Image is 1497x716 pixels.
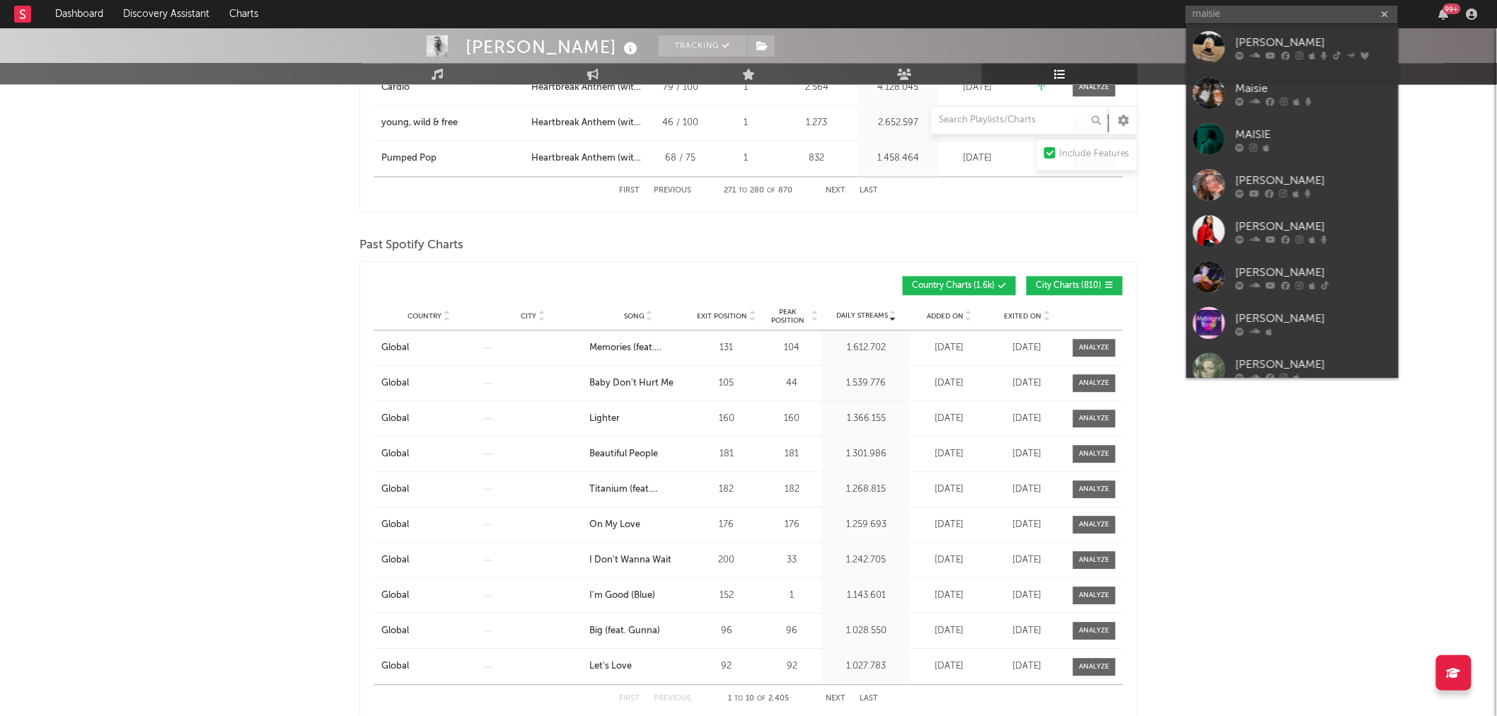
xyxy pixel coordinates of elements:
[381,116,524,130] a: young, wild & free
[1186,6,1398,23] input: Search for artists
[695,376,758,391] div: 105
[765,341,819,355] div: 104
[992,447,1063,461] div: [DATE]
[654,695,691,703] button: Previous
[381,447,409,461] div: Global
[992,412,1063,426] div: [DATE]
[765,483,819,497] div: 182
[695,341,758,355] div: 131
[914,518,985,532] div: [DATE]
[589,624,688,638] a: Big (feat. Gunna)
[1186,70,1399,116] a: Maisie
[589,447,658,461] div: Beautiful People
[861,81,935,95] div: 4.128.045
[381,81,524,95] a: Cardio
[826,695,845,703] button: Next
[654,187,691,195] button: Previous
[381,376,409,391] div: Global
[780,116,854,130] div: 1.273
[992,483,1063,497] div: [DATE]
[765,518,819,532] div: 176
[381,518,477,532] a: Global
[826,483,907,497] div: 1.268.815
[381,659,477,674] a: Global
[860,187,878,195] button: Last
[589,483,688,497] a: Titanium (feat. [PERSON_NAME])
[826,412,907,426] div: 1.366.155
[765,553,819,567] div: 33
[719,151,773,166] div: 1
[927,312,964,321] span: Added On
[589,659,688,674] a: Let's Love
[695,624,758,638] div: 96
[589,341,688,355] a: Memories (feat. [PERSON_NAME])
[619,187,640,195] button: First
[780,81,854,95] div: 2.564
[914,412,985,426] div: [DATE]
[1186,346,1399,392] a: [PERSON_NAME]
[589,376,674,391] div: Baby Don't Hurt Me
[408,312,442,321] span: Country
[589,589,655,603] div: I'm Good (Blue)
[521,312,537,321] span: City
[826,589,907,603] div: 1.143.601
[780,151,854,166] div: 832
[589,518,640,532] div: On My Love
[531,151,642,166] div: Heartbreak Anthem (with [PERSON_NAME] & [PERSON_NAME])
[826,659,907,674] div: 1.027.783
[903,276,1016,295] button: Country Charts(1.6k)
[1186,116,1399,162] a: MAISIE
[1186,254,1399,300] a: [PERSON_NAME]
[757,695,765,702] span: of
[912,282,995,290] span: Country Charts ( 1.6k )
[1186,300,1399,346] a: [PERSON_NAME]
[589,553,688,567] a: I Don't Wanna Wait
[381,553,477,567] a: Global
[381,589,409,603] div: Global
[734,695,743,702] span: to
[765,376,819,391] div: 44
[1186,162,1399,208] a: [PERSON_NAME]
[381,341,409,355] div: Global
[914,483,985,497] div: [DATE]
[1186,24,1399,70] a: [PERSON_NAME]
[695,553,758,567] div: 200
[589,659,632,674] div: Let's Love
[695,589,758,603] div: 152
[861,151,935,166] div: 1.458.464
[942,151,1013,166] div: [DATE]
[695,518,758,532] div: 176
[619,695,640,703] button: First
[381,412,477,426] a: Global
[992,553,1063,567] div: [DATE]
[589,412,620,426] div: Lighter
[381,659,409,674] div: Global
[589,376,688,391] a: Baby Don't Hurt Me
[1236,80,1392,97] div: Maisie
[992,659,1063,674] div: [DATE]
[381,447,477,461] a: Global
[381,151,437,166] div: Pumped Pop
[826,187,845,195] button: Next
[381,518,409,532] div: Global
[1186,208,1399,254] a: [PERSON_NAME]
[466,35,641,59] div: [PERSON_NAME]
[589,553,671,567] div: I Don't Wanna Wait
[381,553,409,567] div: Global
[765,447,819,461] div: 181
[768,187,776,194] span: of
[589,624,660,638] div: Big (feat. Gunna)
[765,589,819,603] div: 1
[1439,8,1449,20] button: 99+
[914,659,985,674] div: [DATE]
[860,695,878,703] button: Last
[1236,34,1392,51] div: [PERSON_NAME]
[719,183,797,200] div: 271 280 870
[589,589,688,603] a: I'm Good (Blue)
[531,116,642,130] div: Heartbreak Anthem (with [PERSON_NAME] & [PERSON_NAME])
[765,659,819,674] div: 92
[381,151,524,166] a: Pumped Pop
[1059,146,1130,163] div: Include Features
[765,308,810,325] span: Peak Position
